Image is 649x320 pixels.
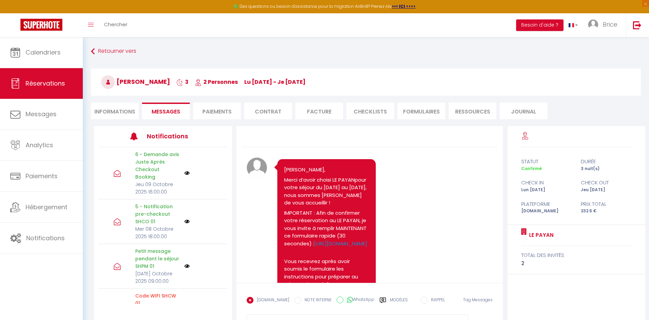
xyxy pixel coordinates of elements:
img: NO IMAGE [184,263,190,269]
p: [PERSON_NAME], [284,166,369,174]
div: check in [517,179,576,187]
p: pour votre séjour du [DATE] au [DATE], nous sommes [PERSON_NAME] de vous accueillir ! [284,176,369,207]
p: [DATE] Octobre 2025 09:00:00 [135,270,180,285]
a: [URL][DOMAIN_NAME] [314,240,367,247]
span: 2 Personnes [195,78,238,86]
div: Prix total [576,200,636,208]
label: [DOMAIN_NAME] [253,297,289,304]
div: Plateforme [517,200,576,208]
span: Calendriers [26,48,61,57]
p: Vous recevrez après avoir soumis le formulaire les instructions pour préparer au mieux votre arri... [284,258,369,288]
div: Lun [DATE] [517,187,576,193]
li: CHECKLISTS [346,103,394,119]
a: Chercher [99,13,133,37]
a: Retourner vers [91,45,641,58]
div: total des invités [521,251,632,259]
div: durée [576,157,636,166]
span: Tag Messages [463,297,493,303]
p: 5 - Notification pre-checkout SHCO 01 [135,203,180,225]
span: Confirmé [521,166,542,171]
li: Paiements [193,103,241,119]
img: NO IMAGE [184,219,190,224]
label: NOTE INTERNE [301,297,331,304]
span: Chercher [104,21,127,28]
div: check out [576,179,636,187]
p: IMPORTANT : Afin de confirmer votre réservation au LE PAYAN, je vous invite à remplir MAINTENANT ... [284,209,369,248]
span: Analytics [26,141,53,149]
span: Notifications [26,234,65,242]
li: Informations [91,103,139,119]
p: Mer 08 Octobre 2025 18:00:00 [135,225,180,240]
p: Petit message pendant le séjour SHPM 01 [135,247,180,270]
span: Hébergement [26,203,67,211]
p: Motif d'échec d'envoi [135,292,180,307]
p: 6 - Demande avis Juste Après Checkout Booking [135,151,180,181]
label: RAPPEL [428,297,445,304]
span: Messages [152,108,180,116]
a: LE PAYAN [527,231,554,239]
h3: Notifications [147,128,201,144]
label: WhatsApp [343,296,374,304]
li: Ressources [449,103,496,119]
img: ... [588,19,598,30]
span: Paiements [26,172,58,180]
img: Super Booking [20,19,62,31]
button: Besoin d'aide ? [516,19,563,31]
li: Journal [500,103,547,119]
img: NO IMAGE [184,303,190,311]
span: [PERSON_NAME] [101,77,170,86]
div: [DOMAIN_NAME] [517,208,576,214]
li: FORMULAIRES [398,103,445,119]
a: Renvoyer [195,303,217,311]
div: 232.5 € [576,208,636,214]
span: lu [DATE] - je [DATE] [244,78,306,86]
span: Merci d’avoir choisi LE PAYAN [284,176,355,183]
a: ... Brice [583,13,626,37]
label: Modèles [390,297,408,309]
div: Jeu [DATE] [576,187,636,193]
img: logout [633,21,642,29]
div: statut [517,157,576,166]
li: Facture [295,103,343,119]
li: Contrat [244,103,292,119]
p: Jeu 09 Octobre 2025 16:00:00 [135,181,180,196]
img: NO IMAGE [184,170,190,176]
span: 3 [176,78,188,86]
div: 2 [521,259,632,268]
span: Brice [603,20,617,29]
span: Messages [26,110,57,118]
span: Réservations [26,79,65,88]
img: avatar.png [247,157,267,178]
div: 3 nuit(s) [576,166,636,172]
a: >>> ICI <<<< [392,3,416,9]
